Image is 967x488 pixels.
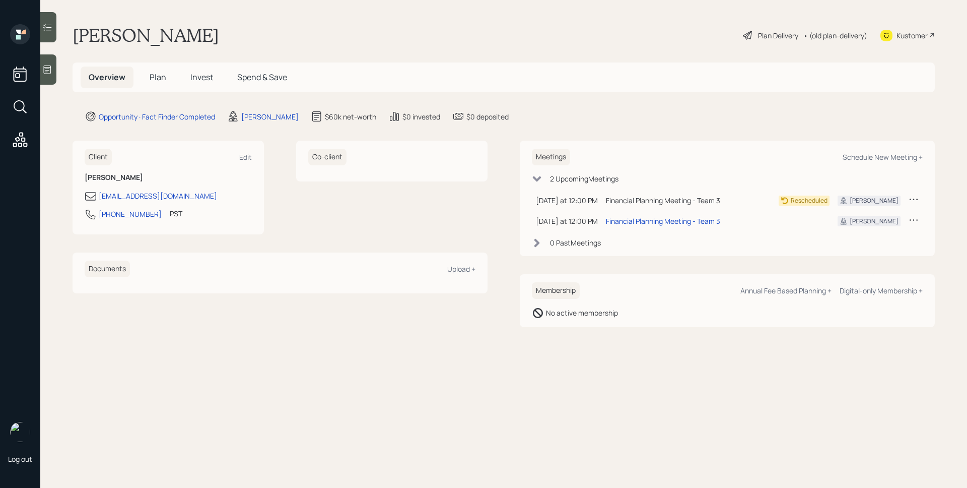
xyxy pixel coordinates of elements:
div: 0 Past Meeting s [550,237,601,248]
div: Digital-only Membership + [840,286,923,295]
span: Overview [89,72,125,83]
div: Plan Delivery [758,30,798,41]
div: Upload + [447,264,475,274]
div: • (old plan-delivery) [803,30,867,41]
span: Plan [150,72,166,83]
div: Edit [239,152,252,162]
div: [PERSON_NAME] [850,196,899,205]
span: Spend & Save [237,72,287,83]
div: PST [170,208,182,219]
div: [PERSON_NAME] [241,111,299,122]
div: [EMAIL_ADDRESS][DOMAIN_NAME] [99,191,217,201]
div: [DATE] at 12:00 PM [536,216,598,226]
span: Invest [190,72,213,83]
div: 2 Upcoming Meeting s [550,173,618,184]
div: Financial Planning Meeting - Team 3 [606,195,771,206]
img: james-distasi-headshot.png [10,422,30,442]
div: $60k net-worth [325,111,376,122]
div: [PHONE_NUMBER] [99,209,162,219]
div: [PERSON_NAME] [850,217,899,226]
div: Schedule New Meeting + [843,152,923,162]
h6: Membership [532,282,580,299]
div: Log out [8,454,32,464]
div: Annual Fee Based Planning + [740,286,832,295]
h1: [PERSON_NAME] [73,24,219,46]
div: Kustomer [896,30,928,41]
h6: [PERSON_NAME] [85,173,252,182]
div: $0 invested [402,111,440,122]
h6: Documents [85,261,130,277]
h6: Client [85,149,112,165]
div: Financial Planning Meeting - Team 3 [606,216,720,226]
div: $0 deposited [466,111,509,122]
div: Rescheduled [791,196,827,205]
div: No active membership [546,308,618,318]
h6: Co-client [308,149,347,165]
div: [DATE] at 12:00 PM [536,195,598,206]
h6: Meetings [532,149,570,165]
div: Opportunity · Fact Finder Completed [99,111,215,122]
